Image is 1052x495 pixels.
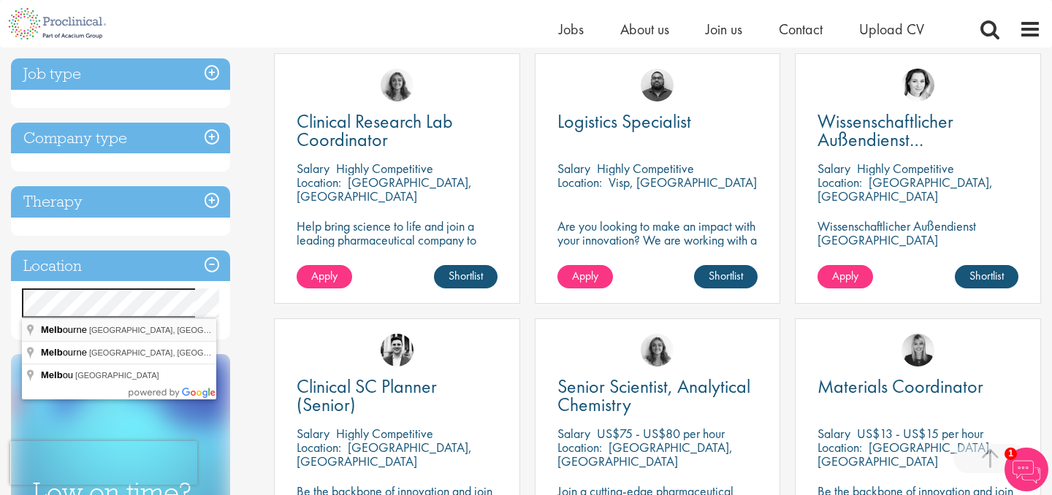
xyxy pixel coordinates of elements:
[311,268,338,283] span: Apply
[817,174,862,191] span: Location:
[641,334,674,367] img: Jackie Cerchio
[694,265,758,288] a: Shortlist
[381,334,413,367] img: Edward Little
[41,347,63,358] span: Melb
[89,348,261,357] span: [GEOGRAPHIC_DATA], [GEOGRAPHIC_DATA]
[297,265,352,288] a: Apply
[1005,448,1017,460] span: 1
[557,439,733,469] p: [GEOGRAPHIC_DATA], [GEOGRAPHIC_DATA]
[857,425,983,442] p: US$13 - US$15 per hour
[75,371,159,380] span: [GEOGRAPHIC_DATA]
[902,69,934,101] img: Greta Prestel
[1005,448,1048,491] img: Chatbot
[41,324,63,335] span: Melb
[620,20,669,39] a: About us
[336,160,433,177] p: Highly Competitive
[557,160,590,177] span: Salary
[297,112,498,149] a: Clinical Research Lab Coordinator
[41,347,89,358] span: ourne
[817,439,862,456] span: Location:
[381,69,413,101] img: Jackie Cerchio
[572,268,598,283] span: Apply
[557,112,758,131] a: Logistics Specialist
[434,265,498,288] a: Shortlist
[297,160,329,177] span: Salary
[557,265,613,288] a: Apply
[10,441,197,485] iframe: reCAPTCHA
[11,186,230,218] h3: Therapy
[817,219,1018,247] p: Wissenschaftlicher Außendienst [GEOGRAPHIC_DATA]
[297,439,341,456] span: Location:
[597,160,694,177] p: Highly Competitive
[41,324,89,335] span: ourne
[297,174,341,191] span: Location:
[902,334,934,367] img: Janelle Jones
[297,439,472,469] p: [GEOGRAPHIC_DATA], [GEOGRAPHIC_DATA]
[557,425,590,442] span: Salary
[817,112,1018,149] a: Wissenschaftlicher Außendienst [GEOGRAPHIC_DATA]
[297,109,453,152] span: Clinical Research Lab Coordinator
[297,174,472,204] p: [GEOGRAPHIC_DATA], [GEOGRAPHIC_DATA]
[297,374,437,417] span: Clinical SC Planner (Senior)
[817,174,993,204] p: [GEOGRAPHIC_DATA], [GEOGRAPHIC_DATA]
[817,374,983,399] span: Materials Coordinator
[817,439,993,469] p: [GEOGRAPHIC_DATA], [GEOGRAPHIC_DATA]
[857,160,954,177] p: Highly Competitive
[955,265,1018,288] a: Shortlist
[557,109,691,134] span: Logistics Specialist
[11,58,230,90] h3: Job type
[557,377,758,414] a: Senior Scientist, Analytical Chemistry
[297,219,498,288] p: Help bring science to life and join a leading pharmaceutical company to play a key role in delive...
[641,69,674,101] img: Ashley Bennett
[41,369,63,380] span: Melb
[11,123,230,154] h3: Company type
[817,377,1018,396] a: Materials Coordinator
[859,20,924,39] a: Upload CV
[706,20,742,39] a: Join us
[557,219,758,288] p: Are you looking to make an impact with your innovation? We are working with a well-established ph...
[89,326,261,334] span: [GEOGRAPHIC_DATA], [GEOGRAPHIC_DATA]
[817,265,873,288] a: Apply
[559,20,584,39] a: Jobs
[336,425,433,442] p: Highly Competitive
[41,369,75,380] span: ou
[779,20,823,39] a: Contact
[557,374,750,417] span: Senior Scientist, Analytical Chemistry
[609,174,757,191] p: Visp, [GEOGRAPHIC_DATA]
[597,425,725,442] p: US$75 - US$80 per hour
[817,425,850,442] span: Salary
[11,250,230,282] h3: Location
[832,268,858,283] span: Apply
[297,425,329,442] span: Salary
[557,439,602,456] span: Location:
[817,160,850,177] span: Salary
[817,109,994,170] span: Wissenschaftlicher Außendienst [GEOGRAPHIC_DATA]
[557,174,602,191] span: Location:
[297,377,498,414] a: Clinical SC Planner (Senior)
